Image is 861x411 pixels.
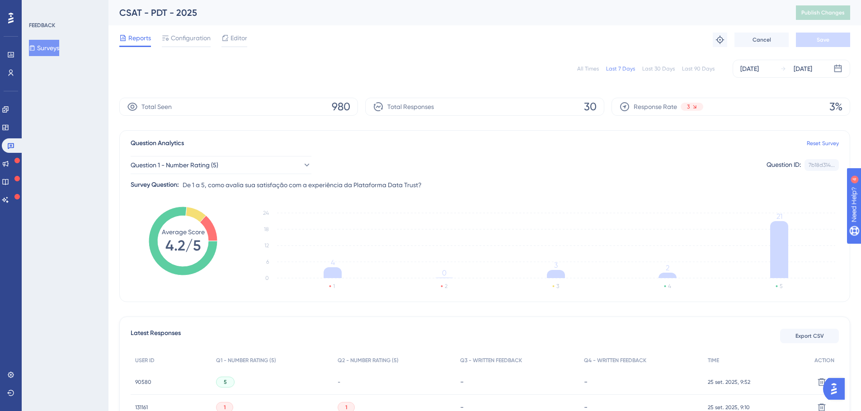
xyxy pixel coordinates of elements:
button: Surveys [29,40,59,56]
button: Publish Changes [796,5,850,20]
a: Reset Survey [807,140,839,147]
span: Need Help? [21,2,56,13]
button: Save [796,33,850,47]
div: Last 90 Days [682,65,715,72]
span: 25 set. 2025, 9:10 [708,404,750,411]
text: 5 [780,283,782,289]
span: Cancel [753,36,771,43]
text: 1 [333,283,335,289]
span: 30 [584,99,597,114]
span: 1 [224,404,226,411]
tspan: 6 [266,259,269,265]
tspan: 4.2/5 [165,237,201,254]
button: Export CSV [780,329,839,343]
span: Q4 - WRITTEN FEEDBACK [584,357,646,364]
tspan: 2 [666,264,669,272]
span: 980 [332,99,350,114]
div: Last 30 Days [642,65,675,72]
text: 3 [556,283,559,289]
span: 3 [687,103,690,110]
span: 90580 [135,378,151,386]
span: 25 set. 2025, 9:52 [708,378,750,386]
tspan: Average Score [162,228,205,236]
tspan: 3 [554,261,558,269]
div: [DATE] [794,63,812,74]
tspan: 24 [263,210,269,216]
div: Survey Question: [131,180,179,190]
span: 3% [829,99,842,114]
div: 7b18d314... [809,161,835,169]
text: 2 [445,283,447,289]
span: Q3 - WRITTEN FEEDBACK [460,357,522,364]
div: FEEDBACK [29,22,55,29]
span: Export CSV [795,332,824,340]
span: Publish Changes [801,9,845,16]
iframe: UserGuiding AI Assistant Launcher [823,375,850,402]
span: ACTION [814,357,834,364]
span: De 1 a 5, como avalia sua satisfação com a experiência da Plataforma Data Trust? [183,180,422,190]
span: Response Rate [634,101,677,112]
tspan: 21 [776,212,782,221]
div: [DATE] [740,63,759,74]
span: Question Analytics [131,138,184,149]
button: Cancel [734,33,789,47]
tspan: 18 [264,226,269,232]
span: Total Responses [387,101,434,112]
text: 4 [668,283,671,289]
span: Editor [231,33,247,43]
span: Q2 - NUMBER RATING (5) [338,357,399,364]
span: Q1 - NUMBER RATING (5) [216,357,276,364]
div: All Times [577,65,599,72]
span: Latest Responses [131,328,181,344]
span: Save [817,36,829,43]
tspan: 4 [331,258,335,267]
tspan: 12 [264,242,269,249]
div: - [460,378,574,386]
span: - [338,378,340,386]
span: TIME [708,357,719,364]
span: 1 [345,404,347,411]
span: 131161 [135,404,148,411]
div: CSAT - PDT - 2025 [119,6,773,19]
span: USER ID [135,357,155,364]
div: Last 7 Days [606,65,635,72]
tspan: 0 [442,269,447,277]
button: Question 1 - Number Rating (5) [131,156,311,174]
div: Question ID: [767,159,801,171]
span: Total Seen [141,101,172,112]
span: 5 [224,378,227,386]
div: - [584,378,699,386]
span: Question 1 - Number Rating (5) [131,160,218,170]
span: Reports [128,33,151,43]
tspan: 0 [265,275,269,281]
div: 4 [63,5,66,12]
span: Configuration [171,33,211,43]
